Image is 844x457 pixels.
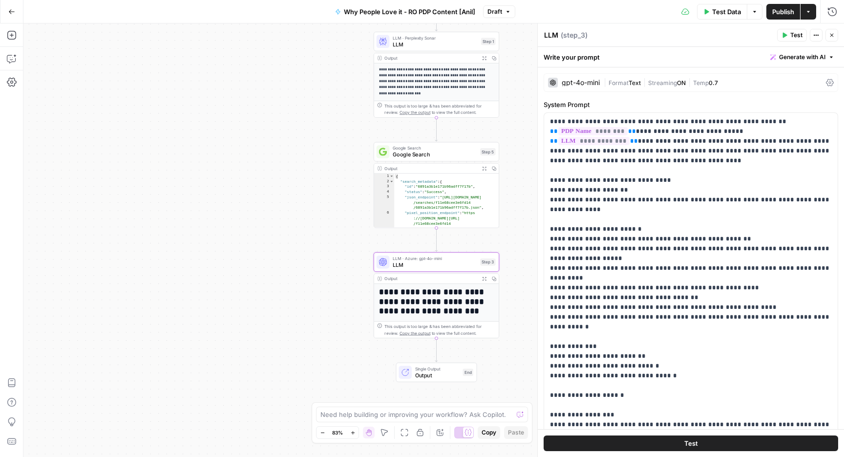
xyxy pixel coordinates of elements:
div: Output [384,275,477,282]
span: Toggle code folding, rows 1 through 760 [389,174,394,179]
div: 2 [374,179,394,184]
span: Single Output [415,366,460,372]
span: 83% [332,429,343,436]
span: Test Data [712,7,741,17]
button: Copy [478,426,500,439]
span: LLM · Azure: gpt-4o-mini [393,255,477,261]
div: Google SearchGoogle SearchStep 5Output{ "search_metadata":{ "id":"6891a3b1e171b96adff7f17b", "sta... [374,142,499,228]
span: Google Search [393,145,477,151]
span: Text [629,79,641,87]
label: System Prompt [544,100,838,109]
div: 6 [374,211,394,237]
button: Paste [504,426,528,439]
span: Paste [508,428,524,437]
span: Why People Love it - RO PDP Content [Anil] [344,7,475,17]
span: ( step_3 ) [561,30,588,40]
span: Copy the output [400,330,430,335]
div: This output is too large & has been abbreviated for review. to view the full content. [384,323,495,336]
button: Generate with AI [766,51,838,64]
span: LLM [393,40,478,48]
textarea: LLM [544,30,558,40]
button: Test [544,435,838,451]
span: Temp [693,79,709,87]
div: Step 5 [480,148,496,155]
span: Copy [482,428,496,437]
button: Why People Love it - RO PDP Content [Anil] [329,4,481,20]
span: LLM · Perplexity Sonar [393,35,478,41]
span: | [641,77,648,87]
g: Edge from step_1 to step_5 [435,118,438,141]
span: Draft [487,7,502,16]
div: 4 [374,190,394,195]
g: Edge from step_5 to step_3 [435,228,438,251]
span: | [604,77,609,87]
div: 1 [374,174,394,179]
span: Output [415,371,460,379]
div: 5 [374,195,394,210]
div: Output [384,165,477,172]
div: Step 3 [480,259,496,266]
span: Copy the output [400,110,430,115]
div: Step 1 [481,38,496,45]
div: 3 [374,184,394,190]
div: End [463,369,473,376]
span: Format [609,79,629,87]
div: Single OutputOutputEnd [374,363,499,382]
div: This output is too large & has been abbreviated for review. to view the full content. [384,103,495,116]
span: Publish [772,7,794,17]
span: | [686,77,693,87]
button: Publish [766,4,800,20]
span: LLM [393,261,477,269]
button: Test Data [697,4,747,20]
span: Test [790,31,802,40]
span: Toggle code folding, rows 2 through 12 [389,179,394,184]
button: Draft [483,5,515,18]
g: Edge from step_3 to end [435,338,438,362]
span: Test [684,438,698,448]
div: gpt-4o-mini [562,79,600,86]
div: Write your prompt [538,47,844,67]
span: 0.7 [709,79,718,87]
g: Edge from start to step_1 [435,7,438,31]
div: Output [384,55,477,61]
span: Streaming [648,79,677,87]
span: Generate with AI [779,53,825,62]
span: ON [677,79,686,87]
button: Test [777,29,807,42]
span: Google Search [393,151,477,159]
